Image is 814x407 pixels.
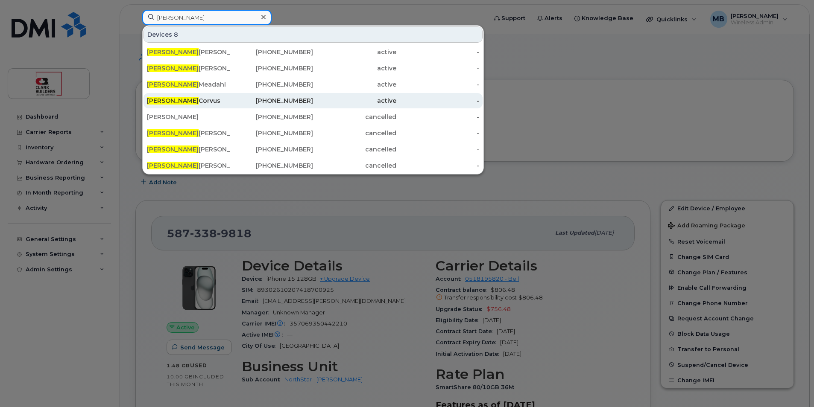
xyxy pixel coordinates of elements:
div: active [313,96,396,105]
div: [PERSON_NAME] [147,113,230,121]
div: cancelled [313,161,396,170]
span: [PERSON_NAME] [147,145,199,153]
span: [PERSON_NAME] [147,162,199,169]
div: [PHONE_NUMBER] [230,145,313,154]
a: [PERSON_NAME]Meadahl[PHONE_NUMBER]active- [143,77,483,92]
span: [PERSON_NAME] [147,97,199,105]
div: - [396,48,480,56]
span: [PERSON_NAME] [147,129,199,137]
div: [PHONE_NUMBER] [230,113,313,121]
span: 8 [174,30,178,39]
iframe: Messenger Launcher [777,370,808,401]
a: [PERSON_NAME][PERSON_NAME][PHONE_NUMBER]cancelled- [143,158,483,173]
div: [PERSON_NAME] [147,129,230,137]
div: [PHONE_NUMBER] [230,129,313,137]
div: cancelled [313,145,396,154]
div: cancelled [313,113,396,121]
div: [PHONE_NUMBER] [230,80,313,89]
div: [PHONE_NUMBER] [230,48,313,56]
div: [PERSON_NAME] [147,161,230,170]
div: - [396,64,480,73]
div: [PHONE_NUMBER] [230,96,313,105]
div: Meadahl [147,80,230,89]
div: - [396,161,480,170]
div: - [396,113,480,121]
a: [PERSON_NAME]Corvus[PHONE_NUMBER]active- [143,93,483,108]
a: [PERSON_NAME][PHONE_NUMBER]cancelled- [143,109,483,125]
div: Corvus [147,96,230,105]
div: cancelled [313,129,396,137]
div: active [313,48,396,56]
div: active [313,80,396,89]
div: active [313,64,396,73]
div: [PERSON_NAME] [147,48,230,56]
div: [PERSON_NAME] - on leave/ reserve [147,145,230,154]
span: [PERSON_NAME] [147,48,199,56]
a: [PERSON_NAME][PERSON_NAME][PHONE_NUMBER]cancelled- [143,125,483,141]
div: [PHONE_NUMBER] [230,161,313,170]
div: [PHONE_NUMBER] [230,64,313,73]
div: [PERSON_NAME] [147,64,230,73]
div: - [396,80,480,89]
a: [PERSON_NAME][PERSON_NAME][PHONE_NUMBER]active- [143,44,483,60]
a: [PERSON_NAME][PERSON_NAME][PHONE_NUMBER]active- [143,61,483,76]
div: Devices [143,26,483,43]
span: [PERSON_NAME] [147,81,199,88]
a: [PERSON_NAME][PERSON_NAME] - on leave/ reserve[PHONE_NUMBER]cancelled- [143,142,483,157]
div: - [396,96,480,105]
span: [PERSON_NAME] [147,64,199,72]
div: - [396,129,480,137]
div: - [396,145,480,154]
